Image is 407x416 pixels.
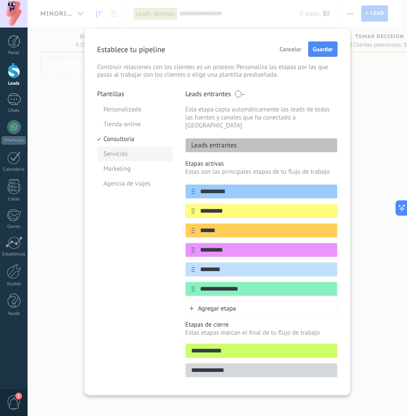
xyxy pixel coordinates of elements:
[2,50,26,56] div: Panel
[2,281,26,287] div: Ajustes
[2,311,26,316] div: Ayuda
[97,176,173,191] li: Agencia de viajes
[308,42,337,57] button: Guardar
[185,168,337,176] p: Estas son las principales etapas de tu flujo de trabajo
[276,43,305,55] button: Cancelar
[2,167,26,172] div: Calendario
[2,197,26,202] div: Listas
[185,105,337,130] p: Esta etapa capta automáticamente los leads de todas las fuentes y canales que ha conectado a [GEO...
[97,44,165,54] p: Establece tu pipeline
[280,46,301,52] span: Cancelar
[185,160,337,168] p: Etapas activas
[2,224,26,230] div: Correo
[186,141,237,150] p: Leads entrantes
[2,252,26,257] div: Estadísticas
[15,393,22,399] span: 2
[97,90,173,98] p: Plantillas
[198,305,236,313] span: Agregar etapa
[97,132,173,147] li: Consultoria
[185,321,337,329] p: Etapas de cierre
[2,136,26,144] div: WhatsApp
[97,161,173,176] li: Marketing
[2,81,26,86] div: Leads
[97,102,173,117] li: Personalizado
[185,329,337,337] p: Estas etapas marcan el final de tu flujo de trabajo
[97,117,173,132] li: Tienda online
[313,46,333,52] span: Guardar
[2,108,26,114] div: Chats
[97,147,173,161] li: Servicios
[97,64,337,79] p: Construir relaciones con los clientes es un proceso. Personaliza las etapas por las que pasas al ...
[185,90,231,98] p: Leads entrantes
